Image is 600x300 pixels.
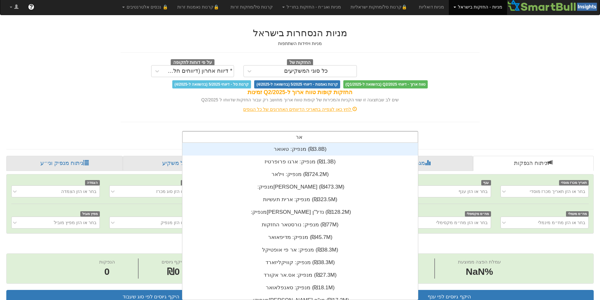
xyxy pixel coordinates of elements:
div: מנפיק: ‏ארית תעשיות ‎(₪323.5M)‎ [182,193,418,206]
div: שים לב שבתצוגה זו שווי הקניות והמכירות של קופות טווח ארוך מחושב רק עבור החזקות שדווחו ל Q2/2025 [121,97,480,103]
div: מנפיק: ‏אס.אר אקורד ‎(₪27.3M)‎ [182,269,418,281]
span: ₪0 [167,266,180,277]
div: מנפיק: ‏נורסטאר החזקות ‎(₪77M)‎ [182,218,418,231]
div: בחר או הזן תאריך מכרז מוסדי [530,188,585,195]
div: בחר או הזן מח״מ מינמלי [538,219,585,226]
span: הצמדה [85,180,100,185]
span: טווח ארוך - דיווחי Q2/2025 (בהשוואה ל-Q1/2025) [343,80,428,88]
span: מח״מ מינמלי [566,211,589,217]
div: בחר או הזן סוג מכרז [156,188,194,195]
span: היקף גיוסים [162,259,185,264]
div: בחר או הזן ענף [459,188,488,195]
div: בחר או הזן מפיץ מוביל [54,219,96,226]
span: ? [29,4,33,10]
div: מנפיק: ‏סאנפלאואר ‎(₪18.1M)‎ [182,281,418,294]
div: מנפיק: ‏[PERSON_NAME] ‎(₪473.3M)‎ [182,181,418,193]
div: לחץ כאן לצפייה בתאריכי הדיווחים האחרונים של כל הגופים [116,106,484,112]
span: תאריך מכרז מוסדי [559,180,589,185]
div: החזקות קופות טווח ארוך ל-Q2/2025 זמינות [121,88,480,97]
div: מנפיק: ‏מדיפאואר ‎(₪45.7M)‎ [182,231,418,244]
a: ניתוח מנפיק וני״ע [6,156,123,171]
a: פרופיל משקיע [123,156,241,171]
div: מנפיק: ‏ארגו פרופרטיז ‎(₪1.3B)‎ [182,156,418,168]
div: מנפיק: ‏קוויקליזארד ‎(₪38.3M)‎ [182,256,418,269]
div: מנפיק: ‏וילאר ‎(₪724.2M)‎ [182,168,418,181]
div: בחר או הזן מנפיק [161,219,194,226]
div: מנפיק: ‏טאואר ‎(₪3.8B)‎ [182,143,418,156]
span: הנפקות [99,259,115,264]
h2: מניות הנסחרות בישראל [121,28,480,38]
span: קרנות סל - דיווחי 5/2025 (בהשוואה ל-4/2025) [172,80,251,88]
span: סוג מכרז [181,180,198,185]
span: ענף [481,180,491,185]
div: כל סוגי המשקיעים [284,68,328,74]
span: קרנות נאמנות - דיווחי 5/2025 (בהשוואה ל-4/2025) [254,80,340,88]
span: מח״מ מקסימלי [465,211,491,217]
div: בחר או הזן הצמדה [61,188,96,195]
a: ניתוח הנפקות [473,156,594,171]
span: החזקות של [287,59,313,66]
span: NaN% [458,265,501,279]
span: על פי דוחות לתקופה [171,59,214,66]
div: * דיווח אחרון (דיווחים חלקיים) [164,68,232,74]
div: מנפיק: ‏אר פי אופטיקל ‎(₪38.3M)‎ [182,244,418,256]
span: עמלת הפצה ממוצעת [458,259,501,264]
div: מנפיק: ‏[PERSON_NAME] נדל"ן ‎(₪128.2M)‎ [182,206,418,218]
span: מפיץ מוביל [80,211,100,217]
div: בחר או הזן מח״מ מקסימלי [436,219,488,226]
h2: ניתוח הנפקות [6,240,594,250]
span: 0 [99,265,115,279]
h5: מניות ויחידות השתתפות [121,41,480,46]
